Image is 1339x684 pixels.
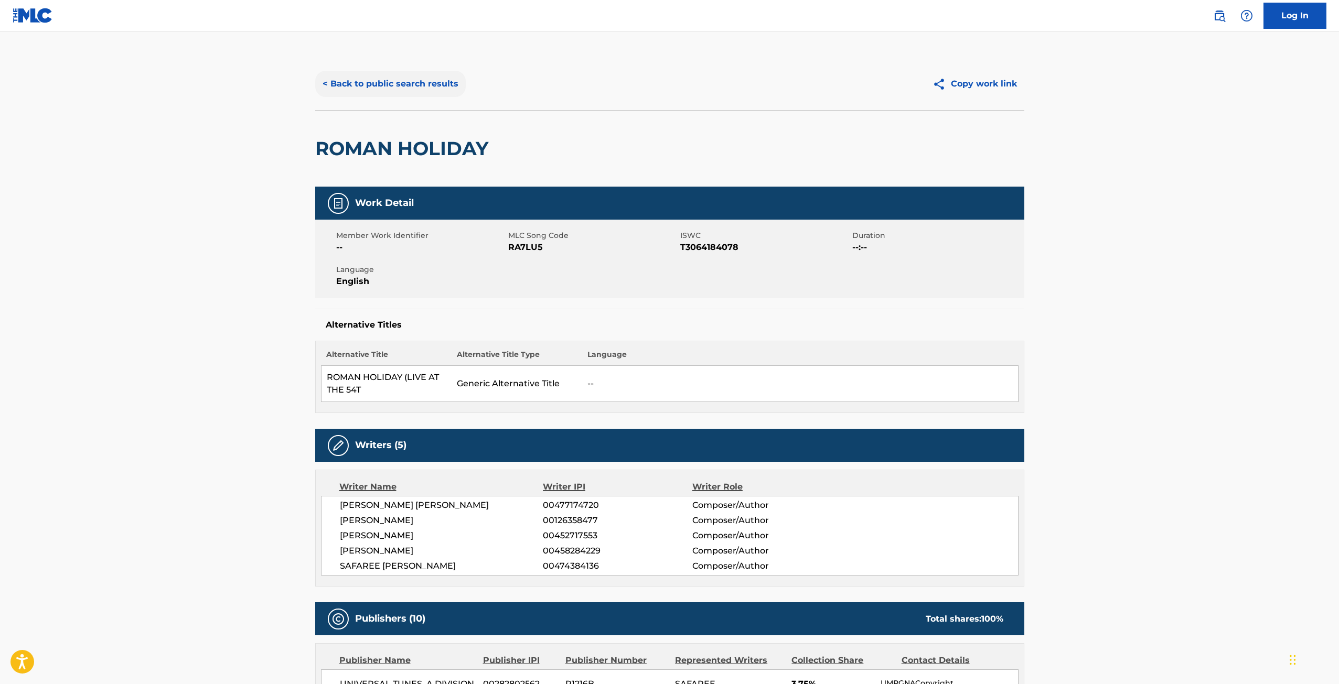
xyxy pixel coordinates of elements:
[340,545,543,557] span: [PERSON_NAME]
[355,613,425,625] h5: Publishers (10)
[321,349,452,366] th: Alternative Title
[933,78,951,91] img: Copy work link
[452,366,582,402] td: Generic Alternative Title
[483,654,558,667] div: Publisher IPI
[1213,9,1226,22] img: search
[692,545,828,557] span: Composer/Author
[332,613,345,625] img: Publishers
[675,654,784,667] div: Represented Writers
[680,230,850,241] span: ISWC
[1240,9,1253,22] img: help
[340,499,543,512] span: [PERSON_NAME] [PERSON_NAME]
[321,366,452,402] td: ROMAN HOLIDAY (LIVE AT THE 54T
[340,560,543,572] span: SAFAREE [PERSON_NAME]
[582,349,1018,366] th: Language
[336,264,506,275] span: Language
[336,241,506,254] span: --
[543,499,692,512] span: 00477174720
[692,514,828,527] span: Composer/Author
[1290,644,1296,676] div: Drag
[315,137,494,160] h2: ROMAN HOLIDAY
[565,654,667,667] div: Publisher Number
[1287,634,1339,684] iframe: Chat Widget
[582,366,1018,402] td: --
[902,654,1003,667] div: Contact Details
[355,439,406,451] h5: Writers (5)
[1236,5,1257,26] div: Help
[791,654,893,667] div: Collection Share
[339,481,543,493] div: Writer Name
[692,499,828,512] span: Composer/Author
[1263,3,1326,29] a: Log In
[981,614,1003,624] span: 100 %
[543,545,692,557] span: 00458284229
[852,230,1022,241] span: Duration
[336,275,506,288] span: English
[315,71,466,97] button: < Back to public search results
[452,349,582,366] th: Alternative Title Type
[680,241,850,254] span: T3064184078
[926,613,1003,625] div: Total shares:
[543,529,692,542] span: 00452717553
[332,439,345,452] img: Writers
[332,197,345,210] img: Work Detail
[508,241,678,254] span: RA7LU5
[508,230,678,241] span: MLC Song Code
[852,241,1022,254] span: --:--
[543,481,692,493] div: Writer IPI
[340,514,543,527] span: [PERSON_NAME]
[339,654,475,667] div: Publisher Name
[13,8,53,23] img: MLC Logo
[340,529,543,542] span: [PERSON_NAME]
[543,560,692,572] span: 00474384136
[1209,5,1230,26] a: Public Search
[326,320,1014,330] h5: Alternative Titles
[692,560,828,572] span: Composer/Author
[336,230,506,241] span: Member Work Identifier
[925,71,1024,97] button: Copy work link
[355,197,414,209] h5: Work Detail
[692,529,828,542] span: Composer/Author
[692,481,828,493] div: Writer Role
[543,514,692,527] span: 00126358477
